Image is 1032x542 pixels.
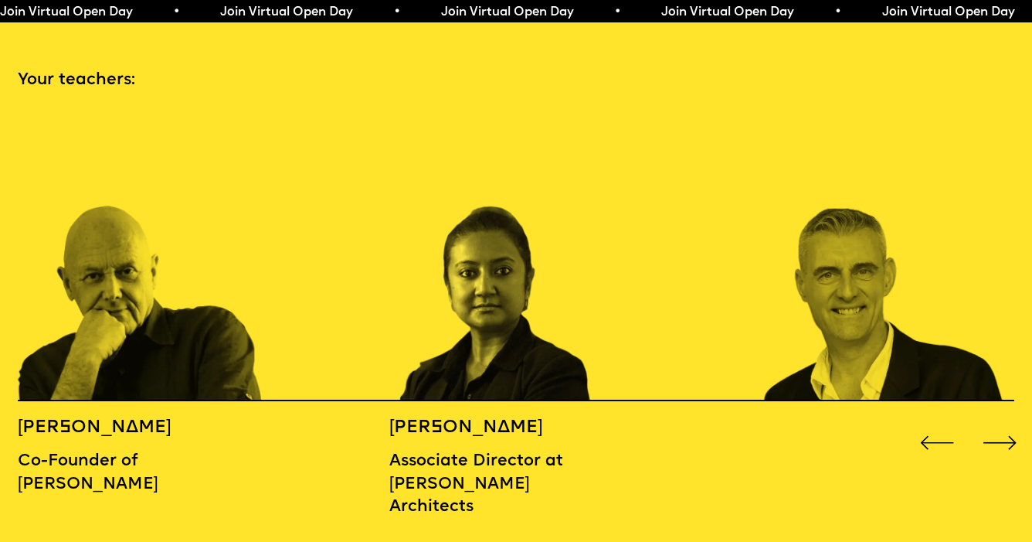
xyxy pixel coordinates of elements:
div: Next slide [979,422,1020,463]
p: Associate Director at [PERSON_NAME] Architects [389,450,575,518]
p: Co-Founder of [PERSON_NAME] [18,450,203,496]
p: Your teachers: [18,69,1014,91]
div: 3 / 16 [761,112,1009,401]
span: • [830,6,837,19]
span: • [389,6,395,19]
div: 2 / 16 [389,112,637,401]
div: Previous slide [916,422,957,463]
h5: [PERSON_NAME] [18,417,203,439]
span: • [609,6,616,19]
div: 1 / 16 [18,112,266,401]
h5: [PERSON_NAME] [389,417,575,439]
span: • [168,6,175,19]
